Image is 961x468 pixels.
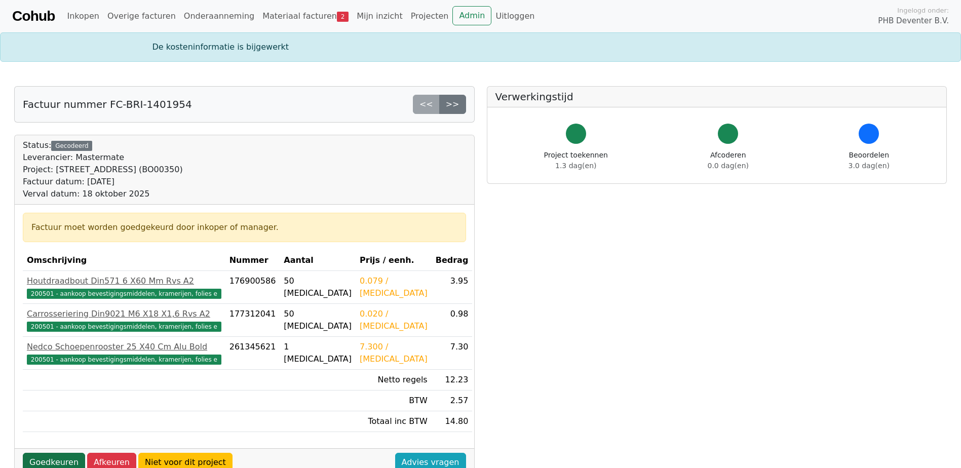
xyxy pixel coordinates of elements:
[432,411,473,432] td: 14.80
[432,391,473,411] td: 2.57
[356,250,432,271] th: Prijs / eenh.
[360,308,428,332] div: 0.020 / [MEDICAL_DATA]
[432,250,473,271] th: Bedrag
[356,391,432,411] td: BTW
[27,308,221,320] div: Carrosseriering Din9021 M6 X18 X1,6 Rvs A2
[356,370,432,391] td: Netto regels
[432,271,473,304] td: 3.95
[225,304,280,337] td: 177312041
[432,370,473,391] td: 12.23
[849,150,890,171] div: Beoordelen
[544,150,608,171] div: Project toekennen
[63,6,103,26] a: Inkopen
[495,91,939,103] h5: Verwerkingstijd
[103,6,180,26] a: Overige facturen
[27,341,221,353] div: Nedco Schoepenrooster 25 X40 Cm Alu Bold
[555,162,596,170] span: 1.3 dag(en)
[432,304,473,337] td: 0.98
[284,341,352,365] div: 1 [MEDICAL_DATA]
[51,141,92,151] div: Gecodeerd
[225,337,280,370] td: 261345621
[452,6,491,25] a: Admin
[284,308,352,332] div: 50 [MEDICAL_DATA]
[146,41,815,53] div: De kosteninformatie is bijgewerkt
[27,355,221,365] span: 200501 - aankoop bevestigingsmiddelen, kramerijen, folies e
[360,341,428,365] div: 7.300 / [MEDICAL_DATA]
[23,176,183,188] div: Factuur datum: [DATE]
[31,221,457,233] div: Factuur moet worden goedgekeurd door inkoper of manager.
[23,164,183,176] div: Project: [STREET_ADDRESS] (BO00350)
[258,6,353,26] a: Materiaal facturen2
[27,289,221,299] span: 200501 - aankoop bevestigingsmiddelen, kramerijen, folies e
[27,275,221,299] a: Houtdraadbout Din571 6 X60 Mm Rvs A2200501 - aankoop bevestigingsmiddelen, kramerijen, folies e
[225,271,280,304] td: 176900586
[284,275,352,299] div: 50 [MEDICAL_DATA]
[27,322,221,332] span: 200501 - aankoop bevestigingsmiddelen, kramerijen, folies e
[708,150,749,171] div: Afcoderen
[23,151,183,164] div: Leverancier: Mastermate
[27,308,221,332] a: Carrosseriering Din9021 M6 X18 X1,6 Rvs A2200501 - aankoop bevestigingsmiddelen, kramerijen, foli...
[439,95,466,114] a: >>
[23,250,225,271] th: Omschrijving
[23,139,183,200] div: Status:
[491,6,539,26] a: Uitloggen
[849,162,890,170] span: 3.0 dag(en)
[27,275,221,287] div: Houtdraadbout Din571 6 X60 Mm Rvs A2
[360,275,428,299] div: 0.079 / [MEDICAL_DATA]
[280,250,356,271] th: Aantal
[23,98,192,110] h5: Factuur nummer FC-BRI-1401954
[878,15,949,27] span: PHB Deventer B.V.
[897,6,949,15] span: Ingelogd onder:
[356,411,432,432] td: Totaal inc BTW
[180,6,258,26] a: Onderaanneming
[225,250,280,271] th: Nummer
[407,6,453,26] a: Projecten
[432,337,473,370] td: 7.30
[23,188,183,200] div: Verval datum: 18 oktober 2025
[353,6,407,26] a: Mijn inzicht
[12,4,55,28] a: Cohub
[27,341,221,365] a: Nedco Schoepenrooster 25 X40 Cm Alu Bold200501 - aankoop bevestigingsmiddelen, kramerijen, folies e
[708,162,749,170] span: 0.0 dag(en)
[337,12,349,22] span: 2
